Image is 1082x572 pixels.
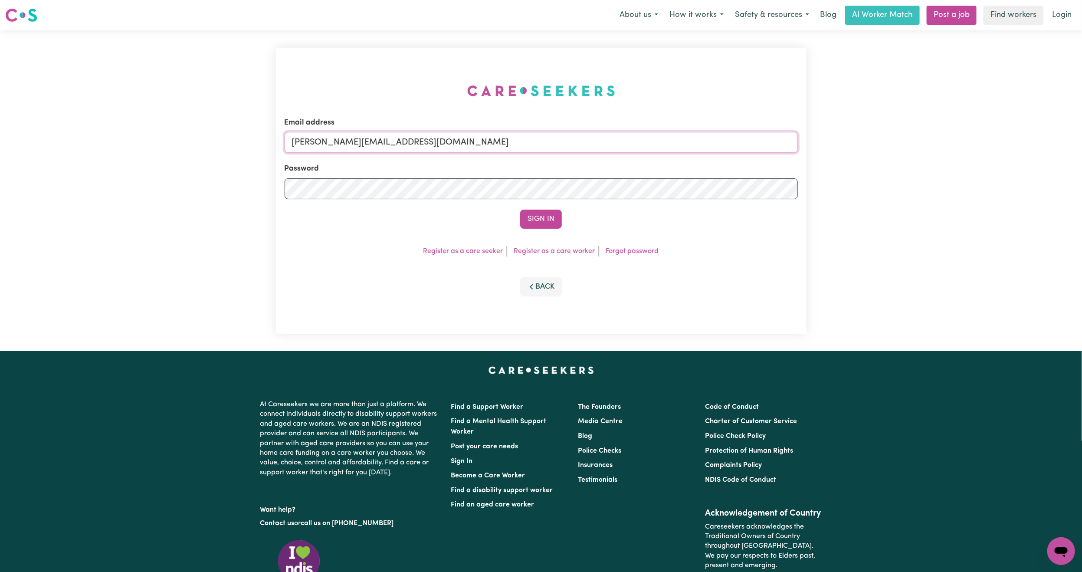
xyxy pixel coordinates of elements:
[927,6,977,25] a: Post a job
[520,210,562,229] button: Sign In
[423,248,503,255] a: Register as a care seeker
[705,447,793,454] a: Protection of Human Rights
[451,404,523,411] a: Find a Support Worker
[451,472,525,479] a: Become a Care Worker
[285,163,319,174] label: Password
[845,6,920,25] a: AI Worker Match
[451,501,534,508] a: Find an aged care worker
[729,6,815,24] button: Safety & resources
[705,477,777,483] a: NDIS Code of Conduct
[260,515,440,532] p: or
[285,132,798,153] input: Email address
[705,508,822,519] h2: Acknowledgement of Country
[285,117,335,128] label: Email address
[606,248,659,255] a: Forgot password
[489,367,594,374] a: Careseekers home page
[578,447,621,454] a: Police Checks
[5,7,37,23] img: Careseekers logo
[1047,6,1077,25] a: Login
[578,433,592,440] a: Blog
[984,6,1043,25] a: Find workers
[705,418,797,425] a: Charter of Customer Service
[578,418,623,425] a: Media Centre
[578,477,617,483] a: Testimonials
[260,502,440,515] p: Want help?
[301,520,393,527] a: call us on [PHONE_NUMBER]
[260,520,294,527] a: Contact us
[451,418,546,435] a: Find a Mental Health Support Worker
[705,462,762,469] a: Complaints Policy
[520,277,562,296] button: Back
[578,404,621,411] a: The Founders
[705,404,759,411] a: Code of Conduct
[705,433,766,440] a: Police Check Policy
[451,487,553,494] a: Find a disability support worker
[664,6,729,24] button: How it works
[815,6,842,25] a: Blog
[514,248,595,255] a: Register as a care worker
[614,6,664,24] button: About us
[451,443,518,450] a: Post your care needs
[578,462,613,469] a: Insurances
[1047,537,1075,565] iframe: Button to launch messaging window, conversation in progress
[451,458,472,465] a: Sign In
[260,396,440,481] p: At Careseekers we are more than just a platform. We connect individuals directly to disability su...
[5,5,37,25] a: Careseekers logo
